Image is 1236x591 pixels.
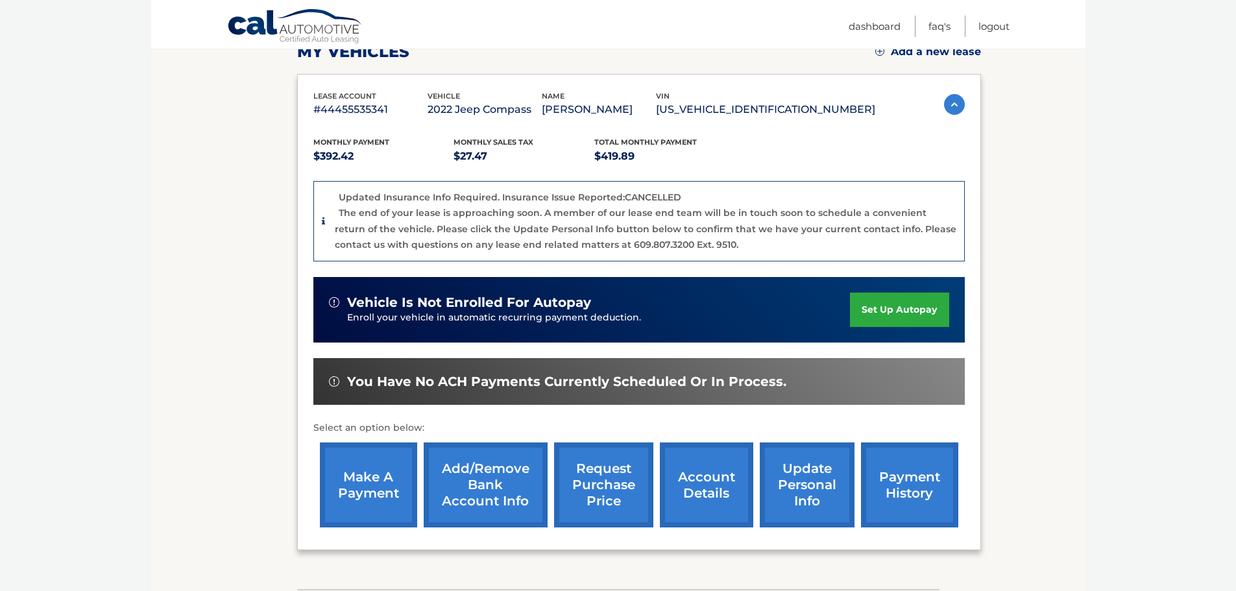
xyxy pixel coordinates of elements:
span: lease account [313,91,376,101]
p: $392.42 [313,147,454,165]
p: Updated Insurance Info Required. Insurance Issue Reported:CANCELLED [339,191,681,203]
p: [US_VEHICLE_IDENTIFICATION_NUMBER] [656,101,875,119]
span: Monthly sales Tax [454,138,533,147]
a: Cal Automotive [227,8,363,46]
a: Logout [978,16,1010,37]
a: payment history [861,442,958,527]
a: set up autopay [850,293,949,327]
a: make a payment [320,442,417,527]
a: account details [660,442,753,527]
p: #44455535341 [313,101,428,119]
img: accordion-active.svg [944,94,965,115]
span: You have no ACH payments currently scheduled or in process. [347,374,786,390]
a: Add/Remove bank account info [424,442,548,527]
a: FAQ's [928,16,951,37]
p: 2022 Jeep Compass [428,101,542,119]
h2: my vehicles [297,42,409,62]
p: Enroll your vehicle in automatic recurring payment deduction. [347,311,851,325]
p: [PERSON_NAME] [542,101,656,119]
p: Select an option below: [313,420,965,436]
p: $27.47 [454,147,594,165]
a: update personal info [760,442,854,527]
a: request purchase price [554,442,653,527]
img: alert-white.svg [329,376,339,387]
span: name [542,91,564,101]
img: alert-white.svg [329,297,339,308]
span: vehicle [428,91,460,101]
span: Total Monthly Payment [594,138,697,147]
span: vin [656,91,670,101]
span: vehicle is not enrolled for autopay [347,295,591,311]
p: $419.89 [594,147,735,165]
span: Monthly Payment [313,138,389,147]
a: Add a new lease [875,45,981,58]
a: Dashboard [849,16,901,37]
p: The end of your lease is approaching soon. A member of our lease end team will be in touch soon t... [335,207,956,250]
img: add.svg [875,47,884,56]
